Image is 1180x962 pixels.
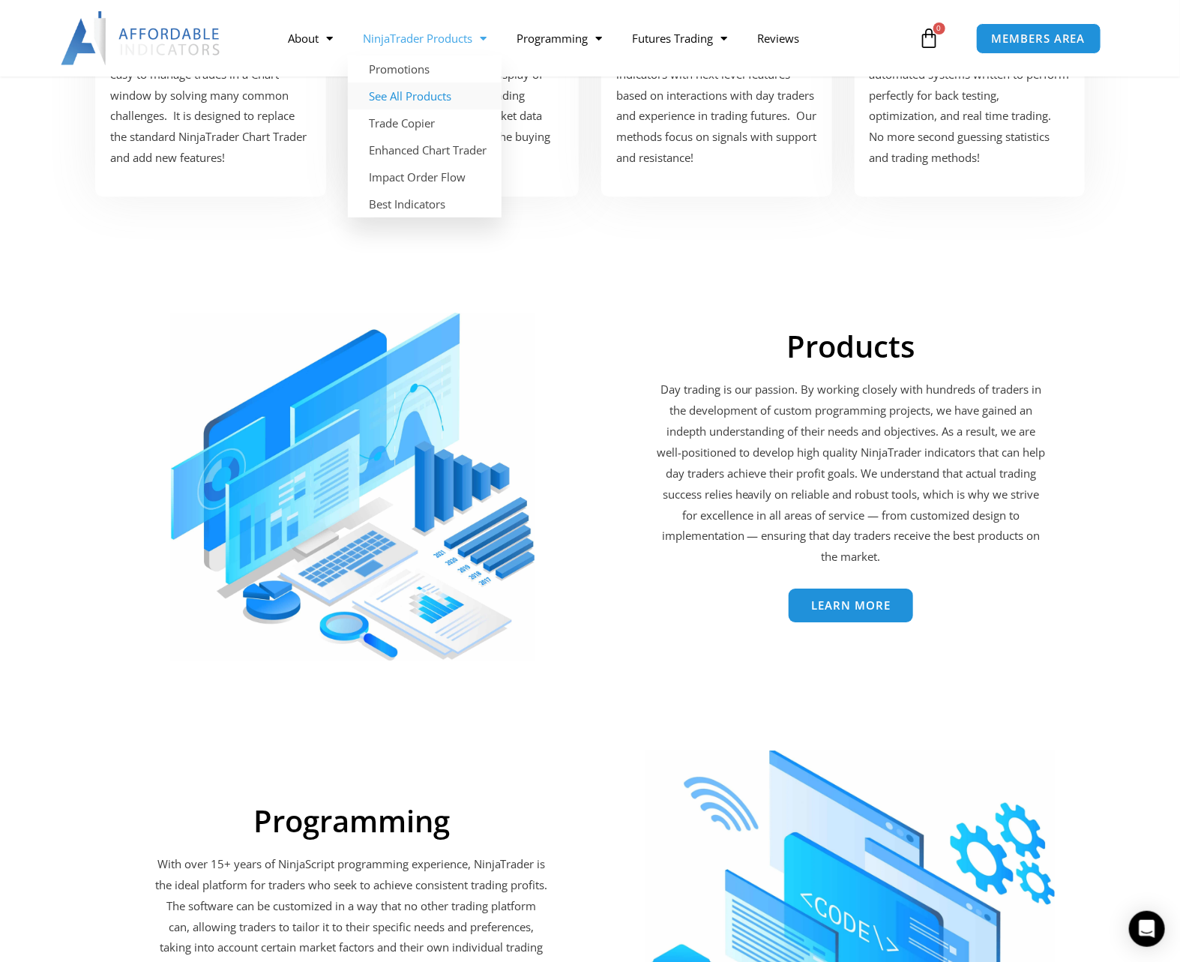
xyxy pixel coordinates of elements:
[273,21,348,55] a: About
[502,21,617,55] a: Programming
[1129,911,1165,947] div: Open Intercom Messenger
[897,16,963,60] a: 0
[348,163,502,190] a: Impact Order Flow
[155,803,547,839] h2: Programming
[655,328,1047,364] h2: Products
[992,33,1086,44] span: MEMBERS AREA
[789,589,913,622] a: Learn More
[61,11,222,65] img: LogoAI | Affordable Indicators – NinjaTrader
[933,22,945,34] span: 0
[348,55,502,217] ul: NinjaTrader Products
[171,313,535,660] img: ProductsSection 1 scaled | Affordable Indicators – NinjaTrader
[617,21,742,55] a: Futures Trading
[348,109,502,136] a: Trade Copier
[348,21,502,55] a: NinjaTrader Products
[742,21,814,55] a: Reviews
[655,379,1047,568] p: Day trading is our passion. By working closely with hundreds of traders in the development of cus...
[348,55,502,82] a: Promotions
[811,600,891,611] span: Learn More
[870,43,1071,169] p: We have experience developing fully automated systems written to perform perfectly for back testi...
[348,136,502,163] a: Enhanced Chart Trader
[976,23,1101,54] a: MEMBERS AREA
[273,21,915,55] nav: Menu
[348,190,502,217] a: Best Indicators
[110,43,311,169] p: The Enhanced Chart Trader makes it easy to manage trades in a Chart window by solving many common...
[348,82,502,109] a: See All Products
